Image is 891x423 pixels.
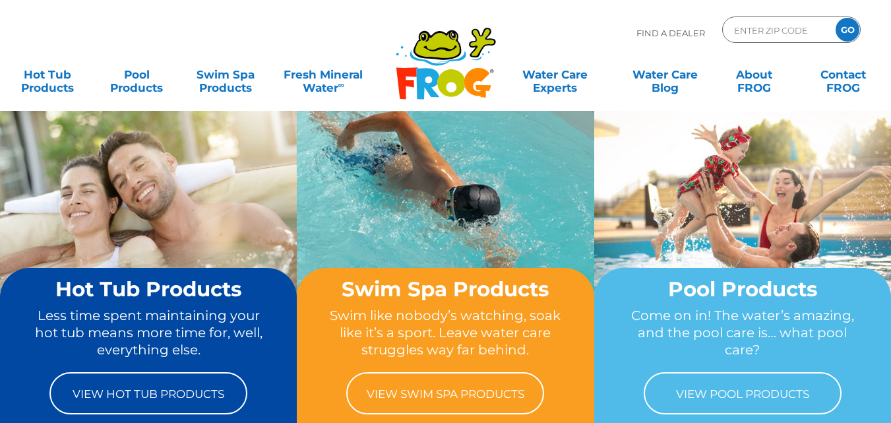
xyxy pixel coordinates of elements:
[346,372,544,414] a: View Swim Spa Products
[499,61,611,88] a: Water CareExperts
[644,372,842,414] a: View Pool Products
[49,372,247,414] a: View Hot Tub Products
[594,110,891,332] img: home-banner-pool-short
[619,307,866,359] p: Come on in! The water’s amazing, and the pool care is… what pool care?
[338,80,344,90] sup: ∞
[25,278,272,300] h2: Hot Tub Products
[102,61,171,88] a: PoolProducts
[720,61,789,88] a: AboutFROG
[297,110,594,332] img: home-banner-swim-spa-short
[13,61,82,88] a: Hot TubProducts
[733,20,822,40] input: Zip Code Form
[619,278,866,300] h2: Pool Products
[322,307,568,359] p: Swim like nobody’s watching, soak like it’s a sport. Leave water care struggles way far behind.
[630,61,700,88] a: Water CareBlog
[809,61,878,88] a: ContactFROG
[836,18,859,42] input: GO
[191,61,261,88] a: Swim SpaProducts
[25,307,272,359] p: Less time spent maintaining your hot tub means more time for, well, everything else.
[636,16,705,49] p: Find A Dealer
[280,61,367,88] a: Fresh MineralWater∞
[322,278,568,300] h2: Swim Spa Products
